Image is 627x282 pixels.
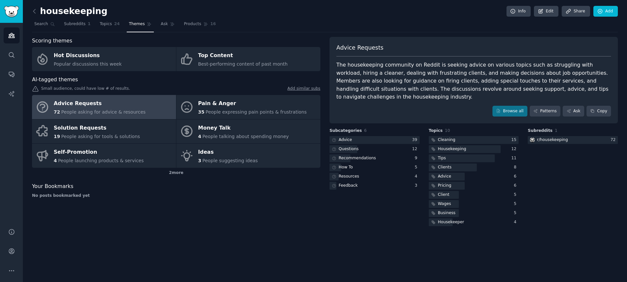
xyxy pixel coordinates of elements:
div: 12 [511,146,519,152]
a: Pain & Anger35People expressing pain points & frustrations [176,95,320,119]
img: housekeeping [530,138,535,142]
a: Patterns [530,106,560,117]
div: Housekeeper [438,219,464,225]
div: 11 [511,155,519,161]
a: Ask [158,19,177,32]
div: Pricing [438,183,451,189]
span: Products [184,21,201,27]
div: Recommendations [339,155,376,161]
div: Advice [339,137,352,143]
a: Share [562,6,590,17]
div: 8 [514,164,519,170]
div: Advice [438,174,451,180]
span: Topics [429,128,443,134]
div: Feedback [339,183,358,189]
div: Pain & Anger [198,99,307,109]
div: Hot Discussions [54,51,122,61]
div: 72 [610,137,618,143]
span: Subreddits [528,128,553,134]
a: Add similar subs [287,86,320,93]
div: Housekeeping [438,146,466,152]
a: Resources4 [330,173,420,181]
span: 72 [54,109,60,115]
span: 19 [54,134,60,139]
a: Business5 [429,209,519,217]
div: Top Content [198,51,288,61]
a: Subreddits1 [62,19,93,32]
span: People suggesting ideas [202,158,258,163]
span: 1 [555,128,557,133]
a: Money Talk4People talking about spending money [176,119,320,144]
div: How To [339,164,353,170]
span: 4 [198,134,201,139]
a: Cleaning15 [429,136,519,144]
a: Recommendations9 [330,154,420,163]
span: 3 [198,158,201,163]
div: Client [438,192,449,198]
span: 16 [210,21,216,27]
div: Resources [339,174,359,180]
span: Subcategories [330,128,362,134]
div: 9 [415,155,420,161]
a: Housekeeper4 [429,218,519,227]
div: Money Talk [198,123,289,133]
span: People launching products & services [58,158,144,163]
a: Products16 [182,19,218,32]
span: Themes [129,21,145,27]
div: 2 more [32,168,320,178]
a: Clients8 [429,164,519,172]
div: Small audience, could have low # of results. [32,86,320,93]
span: 1 [88,21,91,27]
a: Advice Requests72People asking for advice & resources [32,95,176,119]
div: Solution Requests [54,123,140,133]
img: GummySearch logo [4,6,19,17]
div: 5 [514,210,519,216]
span: Ask [161,21,168,27]
span: 24 [114,21,120,27]
a: Ask [563,106,584,117]
a: Hot DiscussionsPopular discussions this week [32,47,176,71]
a: Self-Promotion4People launching products & services [32,144,176,168]
a: Feedback3 [330,182,420,190]
div: 5 [514,201,519,207]
button: Copy [587,106,611,117]
span: People asking for advice & resources [61,109,145,115]
a: Browse all [492,106,527,117]
a: Info [506,6,531,17]
div: 39 [412,137,420,143]
span: People asking for tools & solutions [61,134,140,139]
a: Advice39 [330,136,420,144]
div: 15 [511,137,519,143]
span: Search [34,21,48,27]
div: Clients [438,164,452,170]
div: Wages [438,201,451,207]
div: The housekeeping community on Reddit is seeking advice on various topics such as struggling with ... [336,61,611,101]
a: Tips11 [429,154,519,163]
div: Self-Promotion [54,147,144,158]
div: Business [438,210,456,216]
div: 5 [514,192,519,198]
a: Top ContentBest-performing content of past month [176,47,320,71]
h2: housekeeping [32,6,107,17]
div: No posts bookmarked yet [32,193,320,199]
a: Topics24 [97,19,122,32]
span: AI-tagged themes [32,76,78,84]
a: Client5 [429,191,519,199]
span: Best-performing content of past month [198,61,288,67]
span: Advice Requests [336,44,383,52]
span: 10 [445,128,450,133]
div: Advice Requests [54,99,146,109]
div: 4 [514,219,519,225]
div: Ideas [198,147,258,158]
a: Advice6 [429,173,519,181]
div: 5 [415,164,420,170]
a: Search [32,19,57,32]
a: Wages5 [429,200,519,208]
span: Your Bookmarks [32,182,73,191]
div: Tips [438,155,446,161]
a: Add [593,6,618,17]
div: Cleaning [438,137,456,143]
a: Housekeeping12 [429,145,519,153]
a: Solution Requests19People asking for tools & solutions [32,119,176,144]
span: 35 [198,109,204,115]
